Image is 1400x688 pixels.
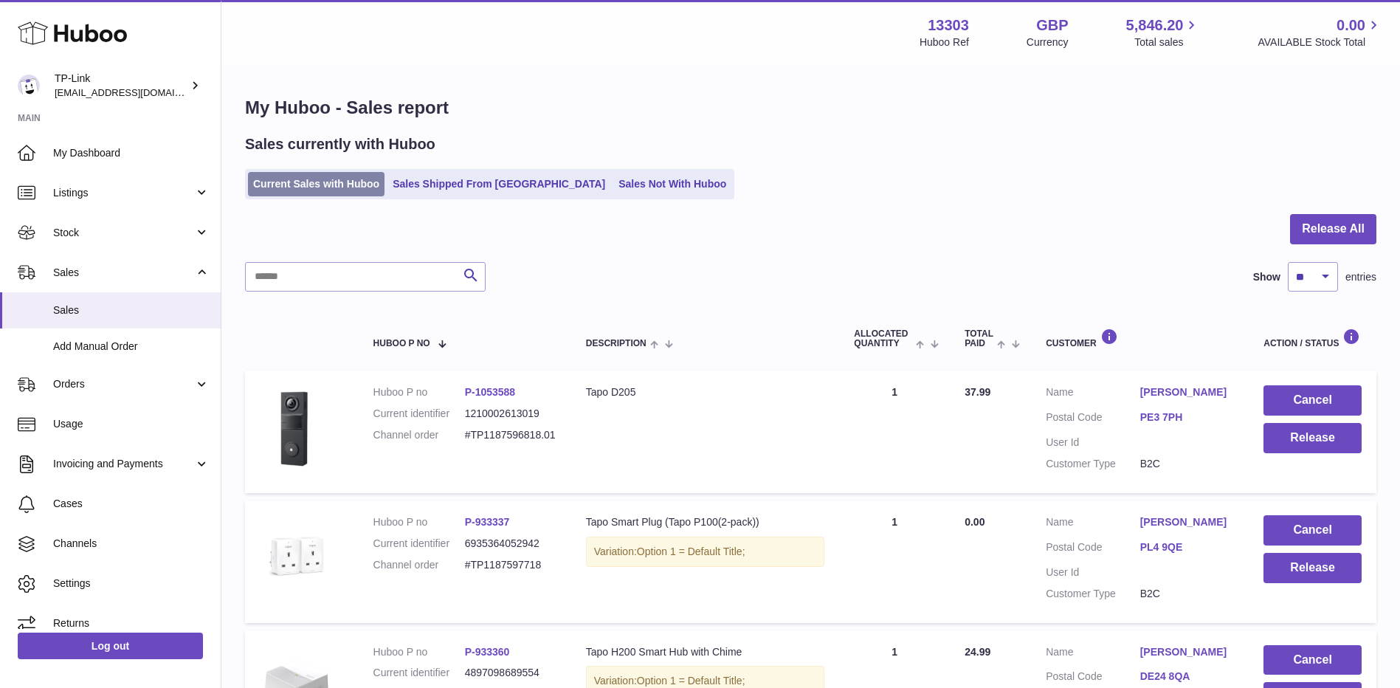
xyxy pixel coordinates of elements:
a: [PERSON_NAME] [1140,645,1235,659]
img: 1753872892.jpg [260,385,334,472]
div: Action / Status [1263,328,1362,348]
strong: GBP [1036,16,1068,35]
span: Listings [53,186,194,200]
a: [PERSON_NAME] [1140,385,1235,399]
span: Orders [53,377,194,391]
dd: B2C [1140,457,1235,471]
span: 37.99 [965,386,990,398]
div: Huboo Ref [920,35,969,49]
img: gaby.chen@tp-link.com [18,75,40,97]
a: Sales Not With Huboo [613,172,731,196]
span: 5,846.20 [1126,16,1184,35]
span: Invoicing and Payments [53,457,194,471]
dt: Customer Type [1046,587,1140,601]
dt: Huboo P no [373,515,465,529]
dd: #TP1187597718 [465,558,556,572]
button: Cancel [1263,385,1362,416]
span: Returns [53,616,210,630]
dt: Channel order [373,558,465,572]
span: 0.00 [965,516,985,528]
dt: Huboo P no [373,645,465,659]
a: 0.00 AVAILABLE Stock Total [1258,16,1382,49]
span: 24.99 [965,646,990,658]
dt: Postal Code [1046,540,1140,558]
button: Release All [1290,214,1376,244]
strong: 13303 [928,16,969,35]
dd: #TP1187596818.01 [465,428,556,442]
span: Cases [53,497,210,511]
dt: Current identifier [373,407,465,421]
span: Option 1 = Default Title; [637,675,745,687]
div: Currency [1027,35,1069,49]
button: Cancel [1263,515,1362,546]
button: Release [1263,553,1362,583]
span: Option 1 = Default Title; [637,546,745,557]
a: 5,846.20 Total sales [1126,16,1201,49]
dt: Postal Code [1046,410,1140,428]
span: Sales [53,303,210,317]
div: Variation: [586,537,825,567]
a: P-933360 [465,646,510,658]
label: Show [1253,270,1280,284]
td: 1 [839,371,950,493]
a: DE24 8QA [1140,670,1235,684]
dt: Channel order [373,428,465,442]
dd: 1210002613019 [465,407,556,421]
dd: 4897098689554 [465,666,556,680]
dt: Name [1046,645,1140,663]
a: Sales Shipped From [GEOGRAPHIC_DATA] [387,172,610,196]
span: AVAILABLE Stock Total [1258,35,1382,49]
dt: Customer Type [1046,457,1140,471]
dt: Name [1046,515,1140,533]
span: Add Manual Order [53,340,210,354]
span: Channels [53,537,210,551]
a: P-933337 [465,516,510,528]
dt: Name [1046,385,1140,403]
img: Tapo_P100_2pack_1000-1000px__UK__large_1587883115088x_fa54861f-8efc-4898-a8e6-7436161c49a6.jpg [260,515,334,589]
span: 0.00 [1337,16,1365,35]
button: Release [1263,423,1362,453]
span: Total sales [1134,35,1200,49]
dt: User Id [1046,436,1140,450]
a: Current Sales with Huboo [248,172,385,196]
div: Tapo Smart Plug (Tapo P100(2-pack)) [586,515,825,529]
a: PE3 7PH [1140,410,1235,424]
span: Stock [53,226,194,240]
h2: Sales currently with Huboo [245,134,435,154]
div: Customer [1046,328,1234,348]
dt: Huboo P no [373,385,465,399]
button: Cancel [1263,645,1362,675]
span: Huboo P no [373,339,430,348]
span: ALLOCATED Quantity [854,329,911,348]
h1: My Huboo - Sales report [245,96,1376,120]
span: [EMAIL_ADDRESS][DOMAIN_NAME] [55,86,217,98]
span: Sales [53,266,194,280]
span: My Dashboard [53,146,210,160]
dt: Current identifier [373,666,465,680]
dd: B2C [1140,587,1235,601]
a: P-1053588 [465,386,516,398]
div: Tapo D205 [586,385,825,399]
span: Total paid [965,329,993,348]
div: TP-Link [55,72,187,100]
span: Usage [53,417,210,431]
td: 1 [839,500,950,623]
a: Log out [18,633,203,659]
a: PL4 9QE [1140,540,1235,554]
span: Description [586,339,646,348]
dt: Current identifier [373,537,465,551]
span: entries [1345,270,1376,284]
dd: 6935364052942 [465,537,556,551]
dt: User Id [1046,565,1140,579]
dt: Postal Code [1046,670,1140,687]
span: Settings [53,577,210,591]
div: Tapo H200 Smart Hub with Chime [586,645,825,659]
a: [PERSON_NAME] [1140,515,1235,529]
